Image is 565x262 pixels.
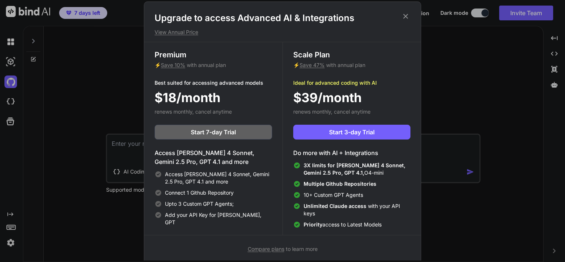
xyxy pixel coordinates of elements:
button: Start 3-day Trial [293,125,410,140]
span: Start 7-day Trial [191,128,236,137]
h3: Premium [155,50,272,60]
h1: Upgrade to access Advanced AI & Integrations [155,12,410,24]
span: O4-mini [304,162,410,177]
p: View Annual Price [155,28,410,36]
span: Access [PERSON_NAME] 4 Sonnet, Gemini 2.5 Pro, GPT 4.1 and more [165,171,272,185]
span: to learn more [248,246,318,252]
span: Compare plans [248,246,284,252]
span: Multiple Github Repositories [304,181,376,187]
span: 10+ Custom GPT Agents [304,191,363,199]
h4: Do more with AI + Integrations [293,148,410,157]
button: Start 7-day Trial [155,125,272,140]
h3: Scale Plan [293,50,410,60]
p: ⚡ with annual plan [155,61,272,69]
span: Save 47% [300,62,325,68]
span: renews monthly, cancel anytime [155,108,232,115]
span: Priority [304,221,322,228]
span: Add your API Key for [PERSON_NAME], GPT [165,211,272,226]
span: Unlimited Claude access [304,203,368,209]
span: Start 3-day Trial [329,128,375,137]
p: ⚡ with annual plan [293,61,410,69]
p: Best suited for accessing advanced models [155,79,272,87]
span: Connect 1 Github Repository [165,189,234,196]
span: with your API keys [304,202,410,217]
span: access to Latest Models [304,221,382,228]
span: Save 10% [161,62,185,68]
span: renews monthly, cancel anytime [293,108,371,115]
span: 3X limits for [PERSON_NAME] 4 Sonnet, Gemini 2.5 Pro, GPT 4.1, [304,162,405,176]
span: Upto 3 Custom GPT Agents; [165,200,234,208]
span: $39/month [293,88,362,107]
span: $18/month [155,88,220,107]
p: Ideal for advanced coding with AI [293,79,410,87]
h4: Access [PERSON_NAME] 4 Sonnet, Gemini 2.5 Pro, GPT 4.1 and more [155,148,272,166]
